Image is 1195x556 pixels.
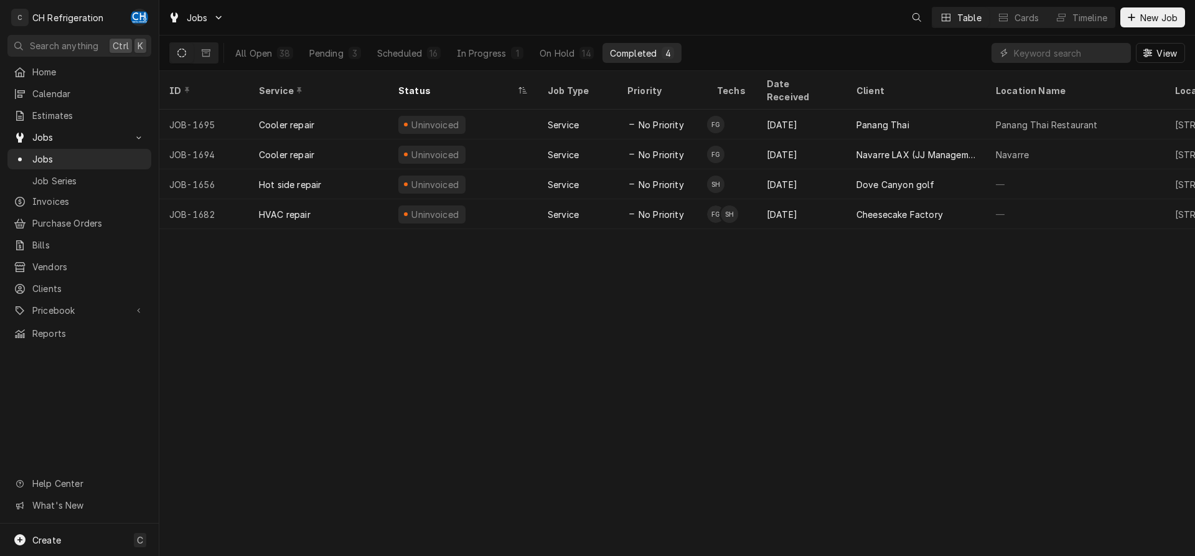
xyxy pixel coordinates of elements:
[721,205,738,223] div: SH
[627,84,695,97] div: Priority
[32,327,145,340] span: Reports
[721,205,738,223] div: Steven Hiraga's Avatar
[7,323,151,344] a: Reports
[235,47,272,60] div: All Open
[664,47,672,60] div: 4
[639,118,684,131] span: No Priority
[259,118,314,131] div: Cooler repair
[11,9,29,26] div: CH Refrigeration's Avatar
[159,199,249,229] div: JOB-1682
[259,178,321,191] div: Hot side repair
[32,11,104,24] div: CH Refrigeration
[32,238,145,252] span: Bills
[7,105,151,126] a: Estimates
[32,153,145,166] span: Jobs
[1120,7,1185,27] button: New Job
[377,47,422,60] div: Scheduled
[540,47,574,60] div: On Hold
[996,148,1029,161] div: Navarre
[548,178,579,191] div: Service
[138,39,143,52] span: K
[32,174,145,187] span: Job Series
[1154,47,1179,60] span: View
[707,205,724,223] div: Fred Gonzalez's Avatar
[7,278,151,299] a: Clients
[30,39,98,52] span: Search anything
[7,257,151,277] a: Vendors
[986,199,1165,229] div: —
[137,534,143,547] span: C
[159,110,249,139] div: JOB-1695
[32,109,145,122] span: Estimates
[7,171,151,191] a: Job Series
[32,304,126,317] span: Pricebook
[1072,11,1107,24] div: Timeline
[548,118,579,131] div: Service
[856,118,909,131] div: Panang Thai
[996,84,1153,97] div: Location Name
[309,47,344,60] div: Pending
[548,148,579,161] div: Service
[7,83,151,104] a: Calendar
[279,47,290,60] div: 38
[11,9,29,26] div: C
[856,148,976,161] div: Navarre LAX (JJ Management LLC)
[32,477,144,490] span: Help Center
[169,84,237,97] div: ID
[7,127,151,148] a: Go to Jobs
[707,176,724,193] div: Steven Hiraga's Avatar
[707,176,724,193] div: SH
[639,148,684,161] span: No Priority
[957,11,982,24] div: Table
[32,195,145,208] span: Invoices
[7,495,151,516] a: Go to What's New
[856,84,973,97] div: Client
[457,47,507,60] div: In Progress
[856,178,935,191] div: Dove Canyon golf
[610,47,657,60] div: Completed
[131,9,148,26] div: CH
[548,84,607,97] div: Job Type
[757,169,846,199] div: [DATE]
[757,199,846,229] div: [DATE]
[32,535,61,545] span: Create
[187,11,208,24] span: Jobs
[7,235,151,255] a: Bills
[582,47,591,60] div: 14
[1014,43,1125,63] input: Keyword search
[259,208,311,221] div: HVAC repair
[639,208,684,221] span: No Priority
[32,260,145,273] span: Vendors
[410,148,461,161] div: Uninvoiced
[259,148,314,161] div: Cooler repair
[131,9,148,26] div: Chris Hiraga's Avatar
[7,62,151,82] a: Home
[707,146,724,163] div: Fred Gonzalez's Avatar
[7,149,151,169] a: Jobs
[707,116,724,133] div: Fred Gonzalez's Avatar
[159,139,249,169] div: JOB-1694
[7,300,151,321] a: Go to Pricebook
[717,84,747,97] div: Techs
[32,217,145,230] span: Purchase Orders
[1136,43,1185,63] button: View
[548,208,579,221] div: Service
[907,7,927,27] button: Open search
[351,47,358,60] div: 3
[707,116,724,133] div: FG
[757,139,846,169] div: [DATE]
[7,473,151,494] a: Go to Help Center
[7,191,151,212] a: Invoices
[113,39,129,52] span: Ctrl
[1015,11,1039,24] div: Cards
[856,208,943,221] div: Cheesecake Factory
[32,65,145,78] span: Home
[1138,11,1180,24] span: New Job
[707,205,724,223] div: FG
[32,87,145,100] span: Calendar
[513,47,521,60] div: 1
[32,282,145,295] span: Clients
[757,110,846,139] div: [DATE]
[7,213,151,233] a: Purchase Orders
[32,499,144,512] span: What's New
